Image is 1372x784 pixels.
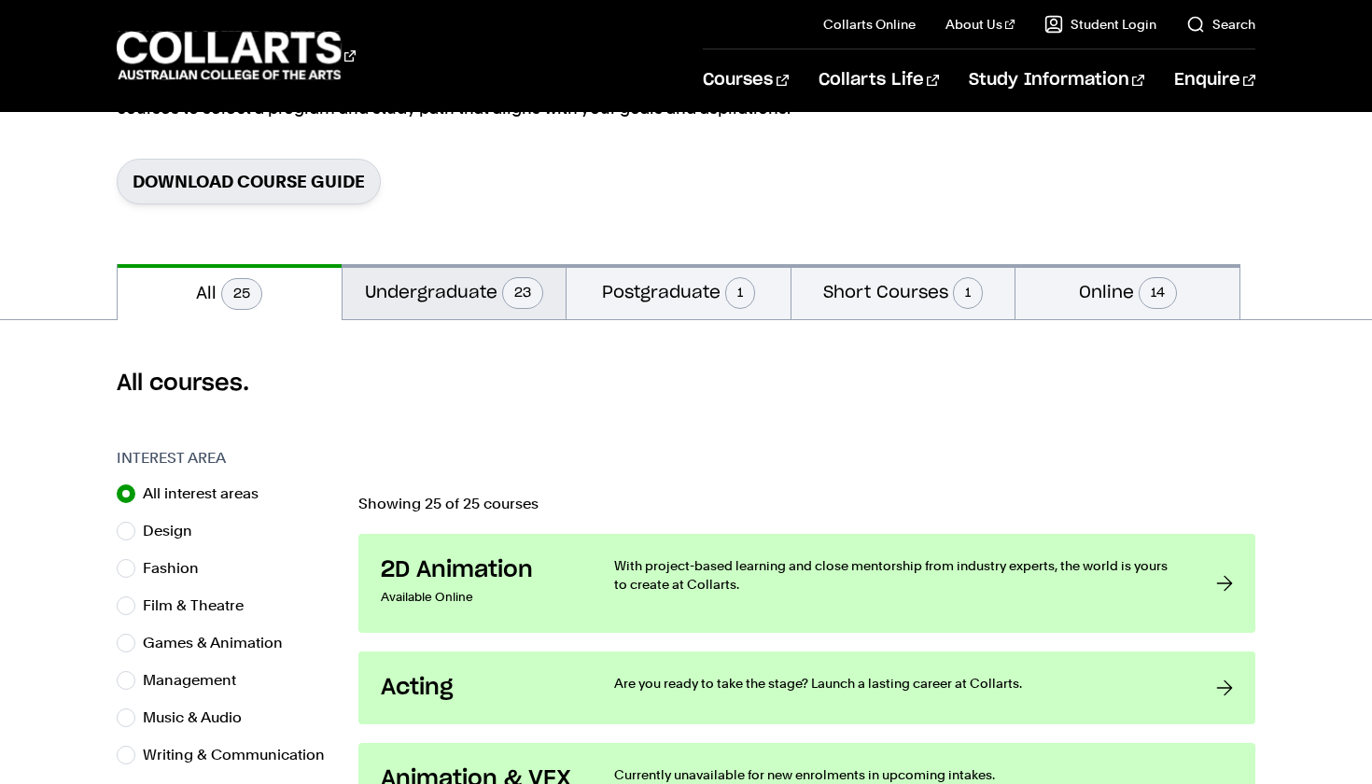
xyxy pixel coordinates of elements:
[117,159,381,204] a: Download Course Guide
[614,765,1179,784] p: Currently unavailable for new enrolments in upcoming intakes.
[1139,277,1177,309] span: 14
[358,497,1255,511] p: Showing 25 of 25 courses
[1015,264,1239,319] button: Online14
[143,705,257,731] label: Music & Audio
[381,556,577,584] h3: 2D Animation
[143,667,251,693] label: Management
[969,49,1144,111] a: Study Information
[143,593,259,619] label: Film & Theatre
[614,674,1179,693] p: Are you ready to take the stage? Launch a lasting career at Collarts.
[614,556,1179,594] p: With project-based learning and close mentorship from industry experts, the world is yours to cre...
[1186,15,1255,34] a: Search
[143,630,298,656] label: Games & Animation
[358,534,1255,633] a: 2D Animation Available Online With project-based learning and close mentorship from industry expe...
[221,278,262,310] span: 25
[143,555,214,581] label: Fashion
[1044,15,1156,34] a: Student Login
[358,651,1255,724] a: Acting Are you ready to take the stage? Launch a lasting career at Collarts.
[343,264,567,319] button: Undergraduate23
[567,264,791,319] button: Postgraduate1
[502,277,543,309] span: 23
[953,277,983,309] span: 1
[725,277,755,309] span: 1
[819,49,939,111] a: Collarts Life
[117,369,1255,399] h2: All courses.
[143,481,273,507] label: All interest areas
[381,584,577,610] p: Available Online
[381,674,577,702] h3: Acting
[143,742,340,768] label: Writing & Communication
[791,264,1015,319] button: Short Courses1
[118,264,342,320] button: All25
[117,447,340,469] h3: Interest Area
[1174,49,1255,111] a: Enquire
[703,49,788,111] a: Courses
[143,518,207,544] label: Design
[945,15,1015,34] a: About Us
[117,29,356,82] div: Go to homepage
[823,15,916,34] a: Collarts Online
